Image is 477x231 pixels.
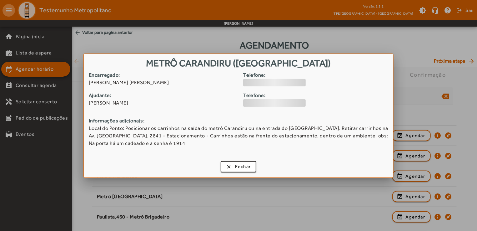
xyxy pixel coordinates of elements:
[89,92,238,99] strong: Ajudante:
[221,161,257,172] button: Fechar
[84,54,393,71] h1: Metrô Carandiru ([GEOGRAPHIC_DATA])
[243,71,393,79] strong: Telefone:
[243,79,306,86] div: loading
[243,92,393,99] strong: Telefone:
[89,99,238,107] span: [PERSON_NAME]
[89,79,238,86] span: [PERSON_NAME] [PERSON_NAME]
[243,99,306,107] div: loading
[89,125,388,147] span: Local do Ponto: Posicionar os carrinhos na saída do metrô Carandiru ou na entrada do [GEOGRAPHIC_...
[235,163,251,170] span: Fechar
[89,71,238,79] strong: Encarregado:
[89,117,388,125] strong: Informações adicionais:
